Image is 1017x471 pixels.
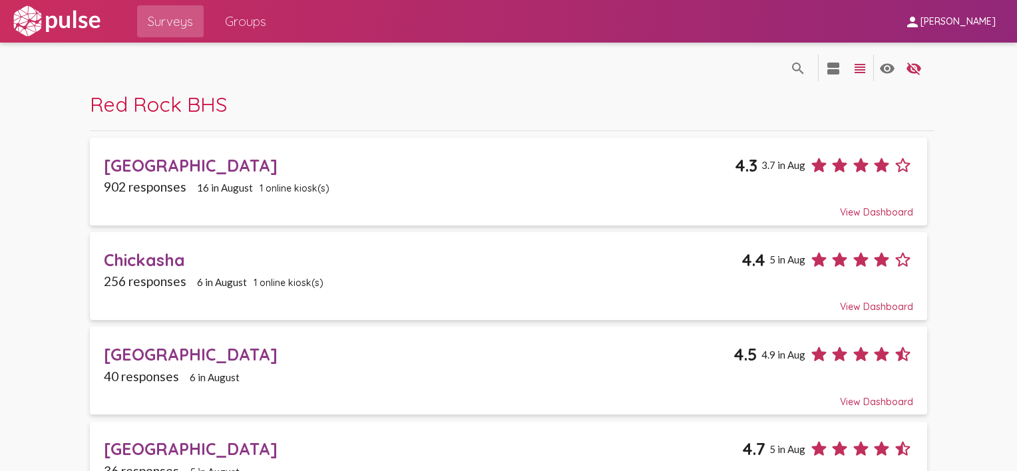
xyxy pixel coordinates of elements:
mat-icon: language [825,61,841,77]
div: Chickasha [104,249,741,270]
a: [GEOGRAPHIC_DATA]4.33.7 in Aug902 responses16 in August1 online kiosk(s)View Dashboard [90,138,927,226]
mat-icon: language [906,61,922,77]
button: language [785,55,811,81]
span: 256 responses [104,273,186,289]
div: View Dashboard [104,289,913,313]
div: View Dashboard [104,384,913,408]
img: white-logo.svg [11,5,102,38]
a: [GEOGRAPHIC_DATA]4.54.9 in Aug40 responses6 in AugustView Dashboard [90,327,927,414]
span: 5 in Aug [769,253,805,265]
div: [GEOGRAPHIC_DATA] [104,155,735,176]
div: [GEOGRAPHIC_DATA] [104,344,733,365]
div: [GEOGRAPHIC_DATA] [104,438,742,459]
span: 1 online kiosk(s) [260,182,329,194]
a: Surveys [137,5,204,37]
span: Surveys [148,9,193,33]
mat-icon: language [852,61,868,77]
span: [PERSON_NAME] [920,16,996,28]
span: 5 in Aug [769,443,805,455]
span: Groups [225,9,266,33]
span: 3.7 in Aug [761,159,805,171]
span: Red Rock BHS [90,91,227,117]
button: language [901,55,927,81]
span: 4.5 [733,344,757,365]
a: Groups [214,5,277,37]
mat-icon: language [879,61,895,77]
span: 16 in August [197,182,253,194]
span: 6 in August [197,276,247,288]
mat-icon: person [905,14,920,30]
button: [PERSON_NAME] [894,9,1006,33]
span: 1 online kiosk(s) [254,277,323,289]
div: View Dashboard [104,194,913,218]
a: Chickasha4.45 in Aug256 responses6 in August1 online kiosk(s)View Dashboard [90,232,927,320]
span: 6 in August [190,371,240,383]
button: language [874,55,901,81]
mat-icon: language [790,61,806,77]
span: 902 responses [104,179,186,194]
span: 40 responses [104,369,179,384]
button: language [847,55,873,81]
span: 4.4 [741,249,765,270]
span: 4.9 in Aug [761,349,805,361]
span: 4.3 [735,155,757,176]
span: 4.7 [742,438,765,459]
button: language [820,55,847,81]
